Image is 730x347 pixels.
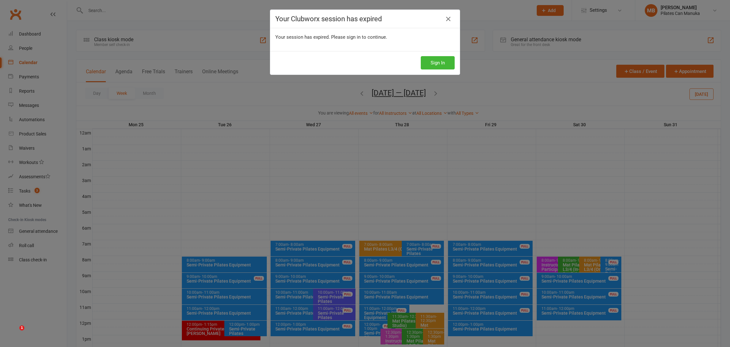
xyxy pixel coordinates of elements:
[19,325,24,331] span: 1
[275,15,455,23] h4: Your Clubworx session has expired
[6,325,22,341] iframe: Intercom live chat
[443,14,453,24] a: Close
[421,56,455,69] button: Sign In
[275,34,387,40] span: Your session has expired. Please sign in to continue.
